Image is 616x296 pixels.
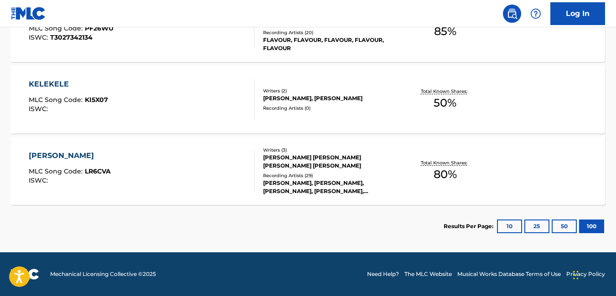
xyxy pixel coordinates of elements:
span: 80 % [434,166,457,183]
span: ISWC : [29,33,50,41]
div: Help [527,5,545,23]
a: Privacy Policy [566,270,605,278]
a: Public Search [503,5,521,23]
span: MLC Song Code : [29,24,85,32]
button: 50 [552,219,577,233]
a: Log In [550,2,605,25]
span: ISWC : [29,105,50,113]
span: 85 % [434,23,456,40]
span: MLC Song Code : [29,167,85,175]
a: The MLC Website [404,270,452,278]
span: 50 % [434,95,456,111]
a: Need Help? [367,270,399,278]
span: T3027342134 [50,33,93,41]
img: logo [11,269,39,280]
a: KELEKELEMLC Song Code:KI5X07ISWC:Writers (2)[PERSON_NAME], [PERSON_NAME]Recording Artists (0)Tota... [11,65,605,133]
div: Recording Artists ( 0 ) [263,105,395,112]
div: [PERSON_NAME] [29,150,111,161]
div: KELEKELE [29,79,108,90]
span: KI5X07 [85,96,108,104]
span: PF26WU [85,24,114,32]
div: Drag [573,261,579,289]
div: Writers ( 2 ) [263,87,395,94]
div: Recording Artists ( 29 ) [263,172,395,179]
button: 100 [579,219,604,233]
p: Total Known Shares: [421,88,470,95]
span: LR6CVA [85,167,111,175]
a: Musical Works Database Terms of Use [457,270,561,278]
span: MLC Song Code : [29,96,85,104]
p: Total Known Shares: [421,159,470,166]
a: [PERSON_NAME]MLC Song Code:LR6CVAISWC:Writers (3)[PERSON_NAME] [PERSON_NAME] [PERSON_NAME] [PERSO... [11,137,605,205]
span: ISWC : [29,176,50,184]
span: Mechanical Licensing Collective © 2025 [50,270,156,278]
div: Recording Artists ( 20 ) [263,29,395,36]
img: MLC Logo [11,7,46,20]
p: Results Per Page: [444,222,496,230]
iframe: Chat Widget [570,252,616,296]
img: search [507,8,518,19]
div: [PERSON_NAME], [PERSON_NAME], [PERSON_NAME], [PERSON_NAME], [PERSON_NAME] [263,179,395,195]
div: [PERSON_NAME], [PERSON_NAME] [263,94,395,102]
button: 25 [524,219,549,233]
div: [PERSON_NAME] [PERSON_NAME] [PERSON_NAME] [PERSON_NAME] [263,153,395,170]
button: 10 [497,219,522,233]
div: FLAVOUR, FLAVOUR, FLAVOUR, FLAVOUR, FLAVOUR [263,36,395,52]
img: help [530,8,541,19]
div: Writers ( 3 ) [263,147,395,153]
